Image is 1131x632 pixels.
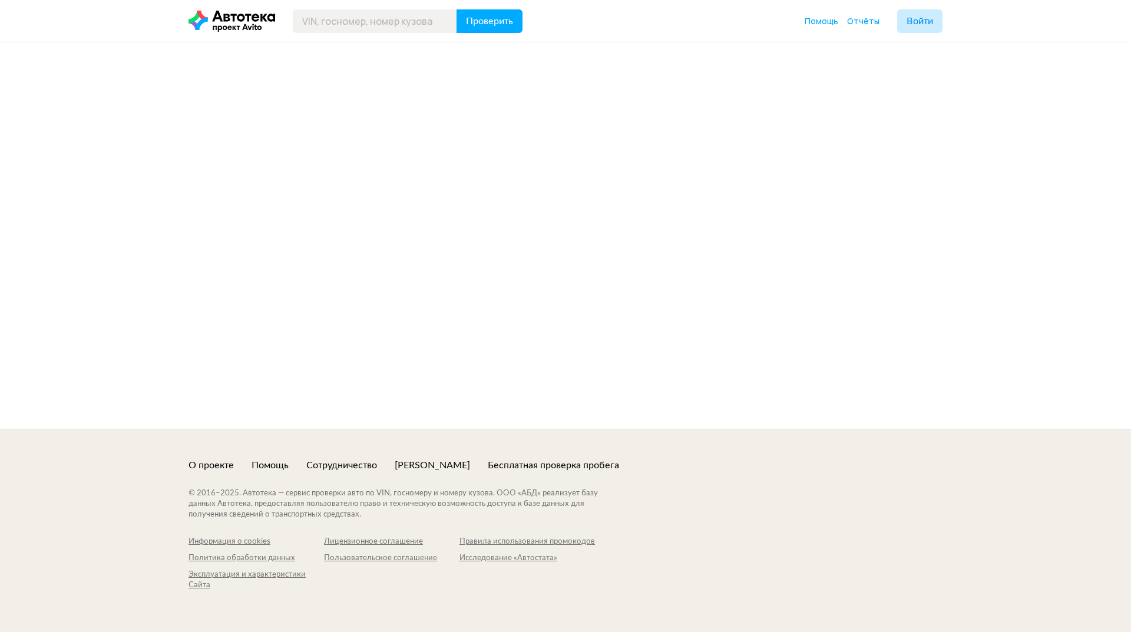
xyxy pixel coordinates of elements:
a: О проекте [188,459,234,472]
button: Войти [897,9,943,33]
a: Отчёты [847,15,879,27]
a: Помощь [805,15,838,27]
a: Политика обработки данных [188,553,324,564]
a: Правила использования промокодов [459,537,595,547]
a: Сотрудничество [306,459,377,472]
a: Эксплуатация и характеристики Сайта [188,570,324,591]
span: Войти [907,16,933,26]
input: VIN, госномер, номер кузова [293,9,457,33]
a: Информация о cookies [188,537,324,547]
a: Пользовательское соглашение [324,553,459,564]
a: Исследование «Автостата» [459,553,595,564]
a: Лицензионное соглашение [324,537,459,547]
a: Помощь [252,459,289,472]
div: © 2016– 2025 . Автотека — сервис проверки авто по VIN, госномеру и номеру кузова. ООО «АБД» реали... [188,488,621,520]
a: [PERSON_NAME] [395,459,470,472]
a: Бесплатная проверка пробега [488,459,619,472]
span: Проверить [466,16,513,26]
button: Проверить [457,9,522,33]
